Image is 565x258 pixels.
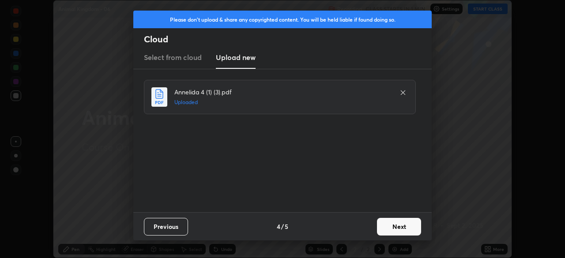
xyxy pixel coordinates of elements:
[285,222,288,231] h4: 5
[216,52,256,63] h3: Upload new
[174,98,391,106] h5: Uploaded
[377,218,421,236] button: Next
[277,222,280,231] h4: 4
[144,218,188,236] button: Previous
[281,222,284,231] h4: /
[174,87,391,97] h4: Annelida 4 (1) (3).pdf
[144,34,432,45] h2: Cloud
[133,11,432,28] div: Please don't upload & share any copyrighted content. You will be held liable if found doing so.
